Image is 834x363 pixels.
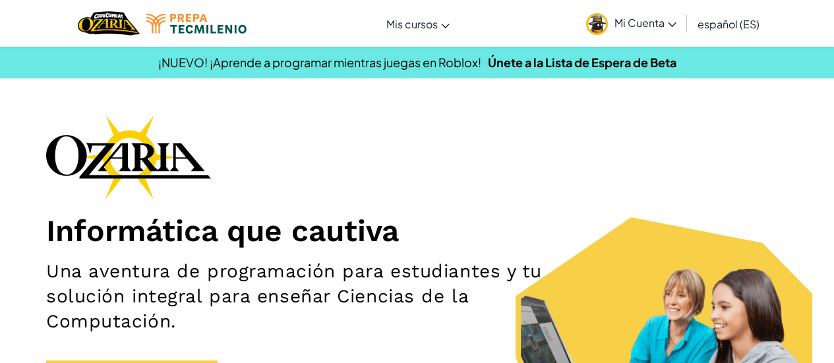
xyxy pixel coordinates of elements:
font: Mi Cuenta [614,16,665,30]
font: Informática que cautiva [46,213,399,248]
a: Mis cursos [380,6,456,42]
img: avatar [586,13,608,35]
img: Logotipo de Tecmilenio [146,14,247,34]
a: Mi Cuenta [580,3,683,44]
font: Una aventura de programación para estudiantes y tu solución integral para enseñar Ciencias de la ... [46,260,542,332]
img: Logotipo de la marca Ozaria [46,115,211,199]
img: Hogar [78,10,139,37]
a: Únete a la Lista de Espera de Beta [488,55,676,70]
a: español (ES) [691,6,766,42]
font: Mis cursos [386,17,438,31]
a: Logotipo de Ozaria de CodeCombat [78,10,139,37]
font: español (ES) [698,17,760,31]
font: ¡NUEVO! ¡Aprende a programar mientras juegas en Roblox! [158,55,481,70]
